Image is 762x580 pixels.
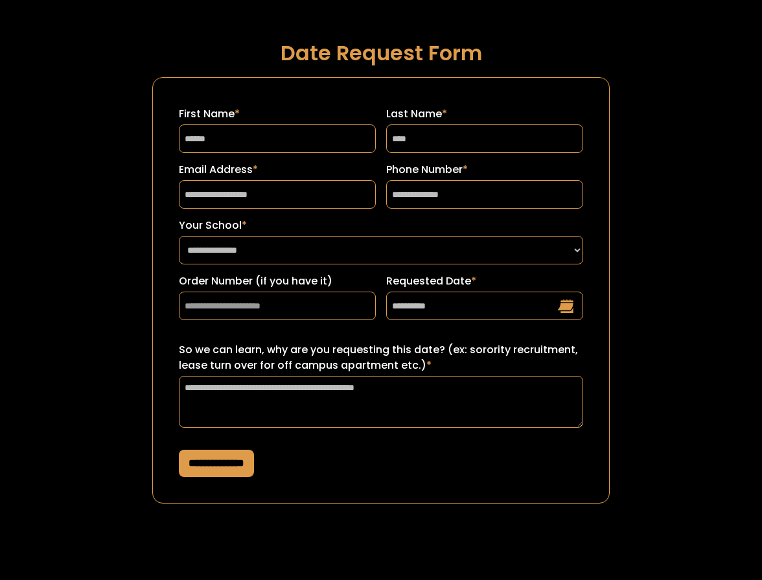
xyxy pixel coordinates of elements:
[179,162,376,178] label: Email Address
[179,218,583,233] label: Your School
[179,273,376,289] label: Order Number (if you have it)
[179,106,376,122] label: First Name
[386,273,583,289] label: Requested Date
[386,106,583,122] label: Last Name
[179,342,583,373] label: So we can learn, why are you requesting this date? (ex: sorority recruitment, lease turn over for...
[152,41,610,64] h1: Date Request Form
[386,162,583,178] label: Phone Number
[152,77,610,504] form: Request a Date Form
